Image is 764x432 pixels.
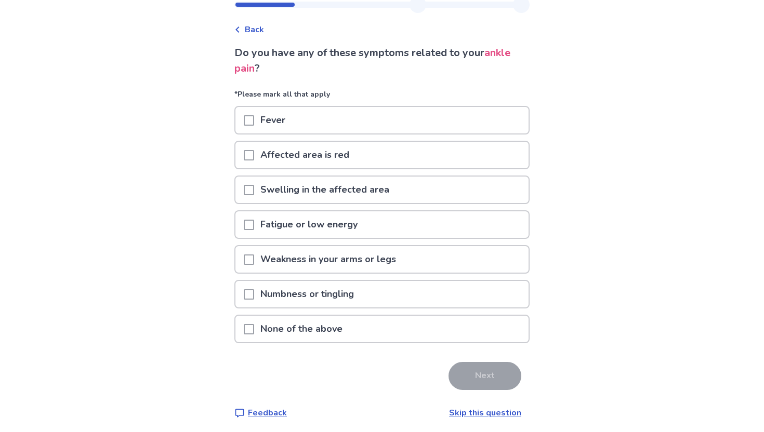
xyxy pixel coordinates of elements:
[234,89,530,106] p: *Please mark all that apply
[234,407,287,419] a: Feedback
[254,177,396,203] p: Swelling in the affected area
[254,142,355,168] p: Affected area is red
[254,281,360,307] p: Numbness or tingling
[254,211,364,238] p: Fatigue or low energy
[449,362,521,390] button: Next
[254,316,349,342] p: None of the above
[234,45,530,76] p: Do you have any of these symptoms related to your ?
[248,407,287,419] p: Feedback
[449,407,521,419] a: Skip this question
[254,246,402,273] p: Weakness in your arms or legs
[245,23,264,36] span: Back
[254,107,292,133] p: Fever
